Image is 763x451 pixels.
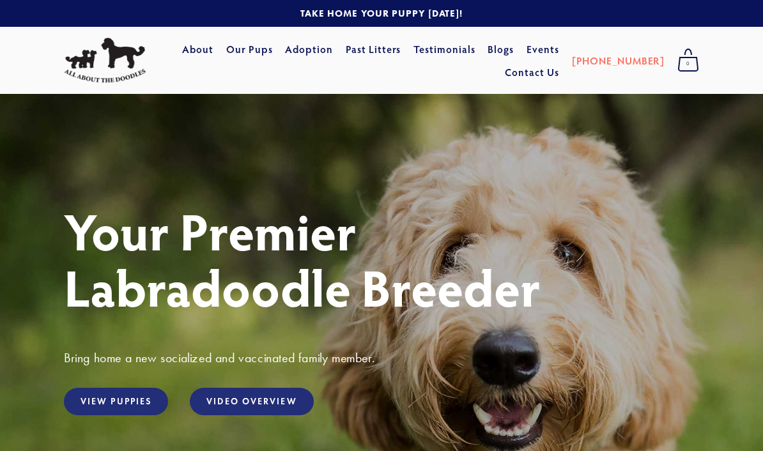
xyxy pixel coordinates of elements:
h3: Bring home a new socialized and vaccinated family member. [64,349,699,366]
a: Contact Us [505,61,559,84]
h1: Your Premier Labradoodle Breeder [64,203,699,315]
a: Video Overview [190,388,313,415]
a: Events [527,38,559,61]
a: Our Pups [226,38,273,61]
a: View Puppies [64,388,168,415]
img: All About The Doodles [64,38,146,83]
a: Past Litters [346,42,401,56]
a: Blogs [488,38,514,61]
span: 0 [677,56,699,72]
a: Adoption [285,38,333,61]
a: Testimonials [413,38,475,61]
a: 0 items in cart [671,45,705,77]
a: [PHONE_NUMBER] [572,49,665,72]
a: About [182,38,213,61]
